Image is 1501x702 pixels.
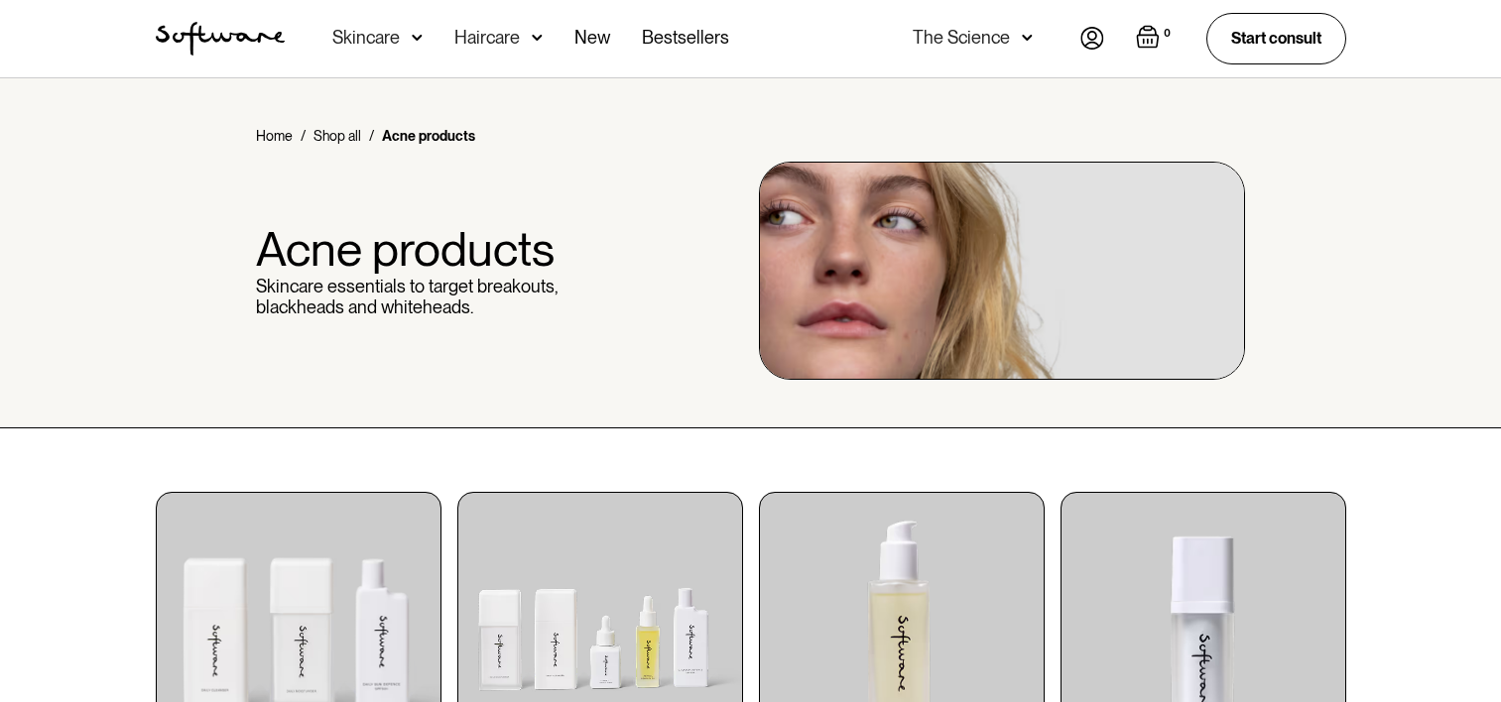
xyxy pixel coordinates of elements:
a: home [156,22,285,56]
a: Start consult [1206,13,1346,63]
a: Home [256,126,293,146]
div: Acne products [382,126,475,146]
img: arrow down [532,28,543,48]
img: arrow down [1022,28,1033,48]
div: / [369,126,374,146]
div: The Science [913,28,1010,48]
h1: Acne products [256,223,642,276]
div: Skincare [332,28,400,48]
p: Skincare essentials to target breakouts, blackheads and whiteheads. [256,276,642,318]
img: Software Logo [156,22,285,56]
div: 0 [1160,25,1175,43]
a: Shop all [313,126,361,146]
img: arrow down [412,28,423,48]
div: Haircare [454,28,520,48]
a: Open cart [1136,25,1175,53]
div: / [301,126,306,146]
